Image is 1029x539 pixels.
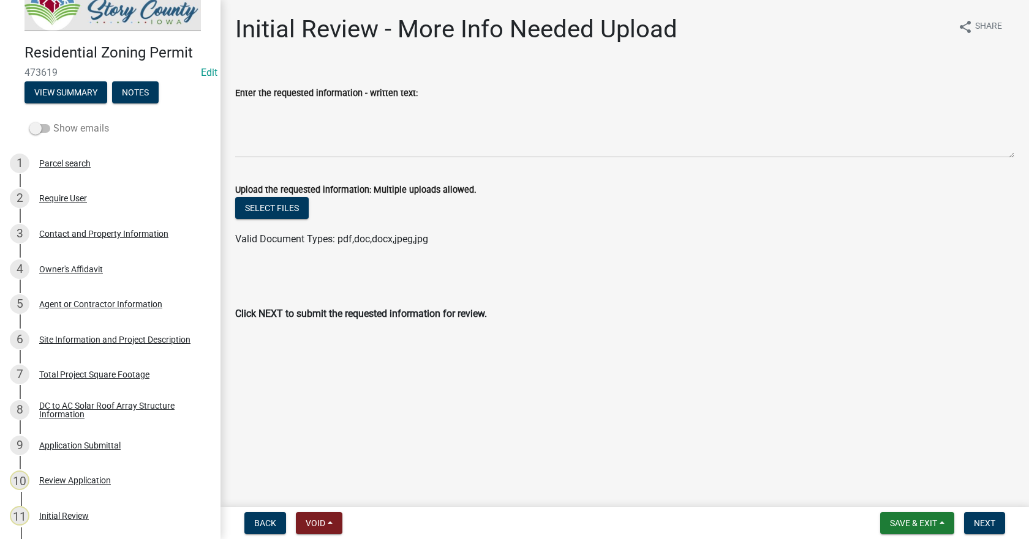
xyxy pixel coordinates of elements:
div: 11 [10,506,29,526]
div: DC to AC Solar Roof Array Structure Information [39,401,201,418]
label: Show emails [29,121,109,136]
div: Review Application [39,476,111,485]
div: Site Information and Project Description [39,335,190,344]
div: 9 [10,436,29,455]
span: Save & Exit [890,518,937,528]
div: 8 [10,400,29,420]
div: Initial Review [39,511,89,520]
label: Upload the requested information: Multiple uploads allowed. [235,186,477,195]
div: 10 [10,470,29,490]
div: 5 [10,294,29,314]
div: Require User [39,194,87,203]
div: 4 [10,259,29,279]
a: Edit [201,67,217,78]
span: Next [974,518,995,528]
button: View Summary [24,81,107,103]
div: Agent or Contractor Information [39,300,162,308]
div: Parcel search [39,159,91,168]
span: Valid Document Types: pdf,doc,docx,jpeg,jpg [235,233,428,245]
div: Owner's Affidavit [39,265,103,273]
h1: Initial Review - More Info Needed Upload [235,15,677,44]
button: Next [964,512,1005,534]
div: 7 [10,365,29,384]
div: Total Project Square Footage [39,370,149,379]
strong: Click NEXT to submit the requested information for review. [235,308,487,319]
div: 1 [10,154,29,173]
div: Application Submittal [39,441,121,450]
wm-modal-confirm: Notes [112,88,159,98]
div: 6 [10,330,29,349]
span: Void [306,518,325,528]
i: share [958,20,973,34]
label: Enter the requested information - written text: [235,89,418,98]
div: 3 [10,224,29,243]
span: 473619 [24,67,196,78]
wm-modal-confirm: Edit Application Number [201,67,217,78]
button: Void [296,512,342,534]
button: Back [244,512,286,534]
div: Contact and Property Information [39,229,168,238]
button: Select files [235,197,309,219]
button: shareShare [948,15,1012,39]
h4: Residential Zoning Permit [24,44,211,62]
span: Share [975,20,1002,34]
button: Notes [112,81,159,103]
button: Save & Exit [880,512,954,534]
div: 2 [10,188,29,208]
wm-modal-confirm: Summary [24,88,107,98]
span: Back [254,518,276,528]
